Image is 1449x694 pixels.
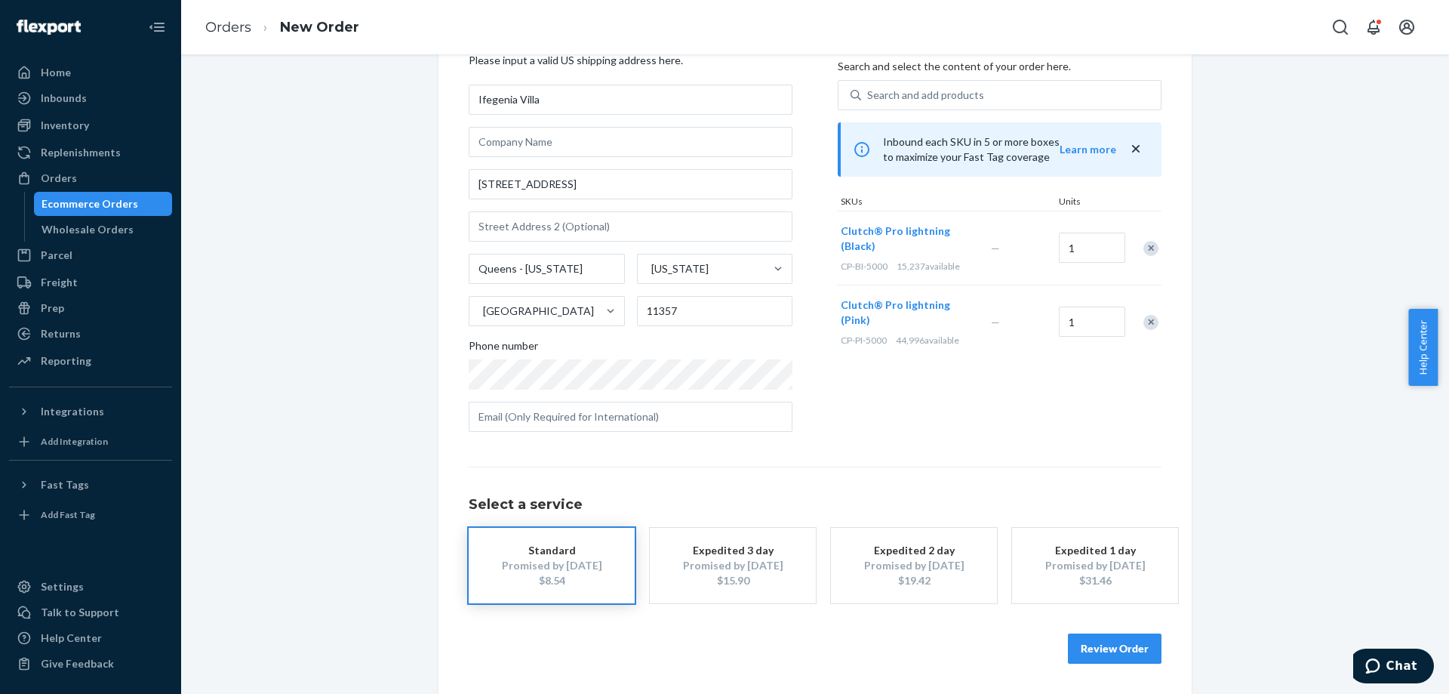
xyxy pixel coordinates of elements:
div: Wholesale Orders [42,222,134,237]
button: Talk to Support [9,600,172,625]
button: Open account menu [1392,12,1422,42]
button: Clutch® Pro lightning (Black) [841,224,973,254]
div: Expedited 1 day [1035,543,1155,558]
span: Clutch® Pro lightning (Pink) [841,298,950,326]
span: CP-BI-5000 [841,261,888,272]
input: City [469,254,625,284]
a: Prep [9,296,172,320]
input: [GEOGRAPHIC_DATA] [481,304,483,319]
span: — [991,242,1000,254]
p: Please input a valid US shipping address here. [469,53,792,68]
div: Ecommerce Orders [42,196,138,211]
div: Promised by [DATE] [1035,558,1155,573]
input: [US_STATE] [650,261,651,276]
div: Units [1056,195,1124,211]
button: Expedited 2 dayPromised by [DATE]$19.42 [831,528,997,603]
a: Orders [205,19,251,35]
a: Replenishments [9,140,172,165]
div: Promised by [DATE] [854,558,974,573]
input: Company Name [469,127,792,157]
input: Quantity [1059,233,1125,263]
div: Returns [41,326,81,341]
button: Give Feedback [9,652,172,676]
span: Phone number [469,338,538,359]
div: Fast Tags [41,477,89,492]
a: Freight [9,270,172,295]
span: 15,237 available [897,261,960,272]
iframe: Opens a widget where you can chat to one of our agents [1353,649,1434,686]
a: Settings [9,575,172,599]
input: Street Address 2 (Optional) [469,211,792,242]
div: Remove Item [1143,315,1158,330]
a: Inventory [9,113,172,137]
a: Reporting [9,349,172,373]
input: Street Address [469,169,792,199]
a: New Order [280,19,359,35]
div: Give Feedback [41,656,114,671]
input: Quantity [1059,307,1125,337]
a: Add Integration [9,430,172,454]
span: CP-PI-5000 [841,335,887,346]
input: Email (Only Required for International) [469,402,792,432]
button: Expedited 3 dayPromised by [DATE]$15.90 [650,528,816,603]
input: ZIP Code [637,296,793,326]
h1: Select a service [469,498,1161,513]
a: Parcel [9,243,172,267]
button: Open notifications [1358,12,1389,42]
span: Help Center [1408,309,1438,386]
div: Add Integration [41,435,108,448]
ol: breadcrumbs [193,5,371,50]
div: $15.90 [672,573,793,588]
a: Help Center [9,626,172,650]
button: close [1128,141,1143,157]
span: — [991,316,1000,328]
div: $8.54 [491,573,612,588]
div: $31.46 [1035,573,1155,588]
button: Fast Tags [9,473,172,497]
div: Parcel [41,248,72,263]
div: [GEOGRAPHIC_DATA] [483,304,594,319]
div: Expedited 3 day [672,543,793,558]
a: Returns [9,322,172,346]
button: StandardPromised by [DATE]$8.54 [469,528,635,603]
a: Wholesale Orders [34,217,173,242]
button: Clutch® Pro lightning (Pink) [841,298,973,328]
a: Ecommerce Orders [34,192,173,216]
div: Talk to Support [41,605,119,620]
div: Promised by [DATE] [491,558,612,573]
p: Search and select the content of your order here. [838,59,1161,74]
div: Freight [41,275,78,290]
div: Search and add products [867,88,984,103]
div: [US_STATE] [651,261,709,276]
img: Flexport logo [17,20,81,35]
div: Integrations [41,404,104,419]
div: Inventory [41,118,89,133]
div: SKUs [838,195,1056,211]
a: Inbounds [9,86,172,110]
span: 44,996 available [896,335,959,346]
div: Orders [41,171,77,186]
div: $19.42 [854,573,974,588]
button: Expedited 1 dayPromised by [DATE]$31.46 [1012,528,1178,603]
div: Add Fast Tag [41,508,95,521]
div: Remove Item [1143,241,1158,256]
a: Add Fast Tag [9,503,172,527]
span: Clutch® Pro lightning (Black) [841,224,950,252]
div: Promised by [DATE] [672,558,793,573]
div: Replenishments [41,145,121,160]
a: Home [9,60,172,85]
input: First & Last Name [469,85,792,115]
div: Prep [41,301,64,316]
button: Learn more [1060,142,1116,157]
div: Reporting [41,353,91,369]
div: Standard [491,543,612,558]
a: Orders [9,166,172,190]
div: Inbounds [41,91,87,106]
div: Settings [41,579,84,594]
button: Close Navigation [142,12,172,42]
div: Home [41,65,71,80]
button: Review Order [1068,634,1161,664]
button: Integrations [9,399,172,424]
div: Expedited 2 day [854,543,974,558]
